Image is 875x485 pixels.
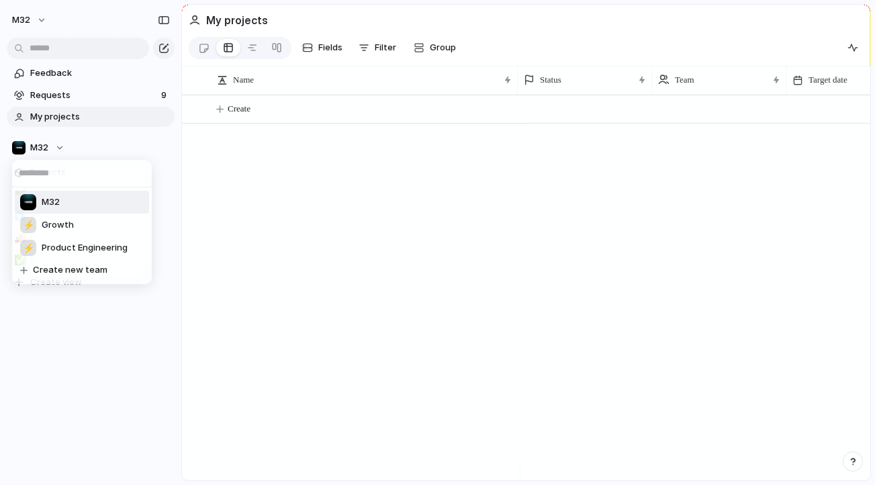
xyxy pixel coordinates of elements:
div: ⚡ [20,217,36,233]
span: Growth [42,218,74,232]
span: M32 [42,195,60,209]
div: ⚡ [20,240,36,256]
span: Create new team [33,263,107,277]
span: Product Engineering [42,241,128,255]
